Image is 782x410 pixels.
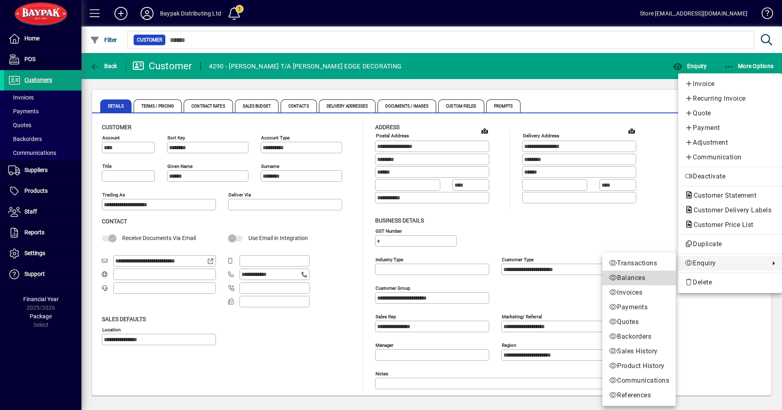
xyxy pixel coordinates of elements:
[609,317,669,327] span: Quotes
[609,302,669,312] span: Payments
[685,79,775,89] span: Invoice
[609,332,669,342] span: Backorders
[685,221,758,229] span: Customer Price List
[609,273,669,283] span: Balances
[685,192,760,199] span: Customer Statement
[685,94,775,104] span: Recurring Invoice
[609,390,669,400] span: References
[685,172,775,181] span: Deactivate
[685,152,775,162] span: Communication
[685,108,775,118] span: Quote
[609,288,669,298] span: Invoices
[685,258,766,268] span: Enquiry
[609,376,669,386] span: Communications
[685,138,775,148] span: Adjustment
[609,361,669,371] span: Product History
[678,169,782,184] button: Deactivate customer
[685,278,775,287] span: Delete
[609,258,669,268] span: Transactions
[685,206,775,214] span: Customer Delivery Labels
[609,346,669,356] span: Sales History
[685,239,775,249] span: Duplicate
[685,123,775,133] span: Payment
